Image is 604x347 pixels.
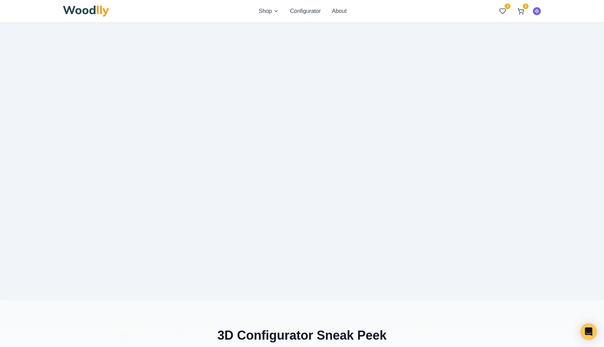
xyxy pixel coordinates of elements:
[523,3,528,9] span: 3
[515,5,527,17] button: 3
[533,7,541,15] img: The AI
[290,7,321,15] button: Configurator
[505,3,510,9] span: 3
[332,7,347,15] button: About
[63,328,541,342] h2: 3D Configurator Sneak Peek
[259,7,279,15] button: Shop
[496,5,509,17] button: 3
[63,6,109,17] img: Woodlly
[580,323,597,340] div: Open Intercom Messenger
